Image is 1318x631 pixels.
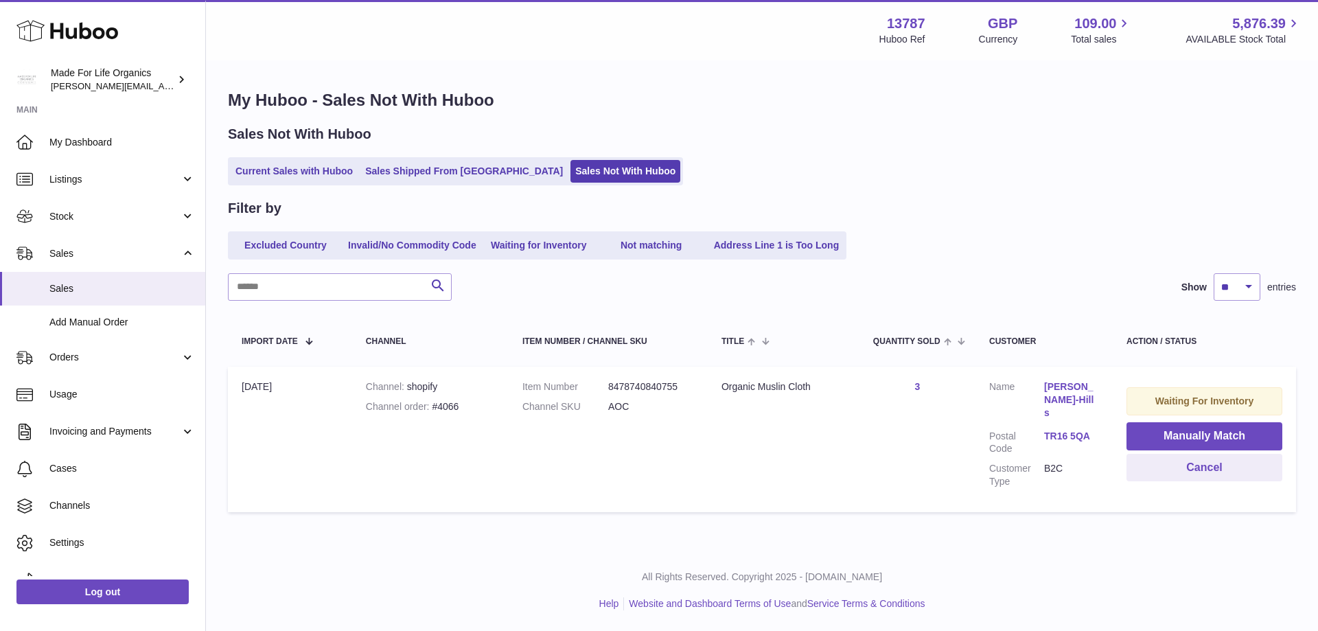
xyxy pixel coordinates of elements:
div: shopify [366,380,495,393]
strong: GBP [988,14,1017,33]
a: 3 [915,381,921,392]
strong: 13787 [887,14,925,33]
div: Customer [989,337,1099,346]
div: Organic Muslin Cloth [721,380,846,393]
dd: B2C [1044,462,1099,488]
div: Currency [979,33,1018,46]
a: [PERSON_NAME]-Hills [1044,380,1099,420]
div: Action / Status [1126,337,1282,346]
button: Manually Match [1126,422,1282,450]
li: and [624,597,925,610]
button: Cancel [1126,454,1282,482]
dt: Channel SKU [522,400,608,413]
a: Not matching [597,234,706,257]
a: 5,876.39 AVAILABLE Stock Total [1186,14,1302,46]
a: Log out [16,580,189,604]
h2: Filter by [228,199,281,218]
span: Add Manual Order [49,316,195,329]
strong: Waiting For Inventory [1155,395,1253,406]
span: Settings [49,536,195,549]
span: [PERSON_NAME][EMAIL_ADDRESS][PERSON_NAME][DOMAIN_NAME] [51,80,349,91]
dt: Customer Type [989,462,1044,488]
div: #4066 [366,400,495,413]
a: Invalid/No Commodity Code [343,234,481,257]
a: Excluded Country [231,234,340,257]
div: Made For Life Organics [51,67,174,93]
h2: Sales Not With Huboo [228,125,371,144]
a: Address Line 1 is Too Long [709,234,844,257]
a: Current Sales with Huboo [231,160,358,183]
a: Sales Shipped From [GEOGRAPHIC_DATA] [360,160,568,183]
div: Huboo Ref [879,33,925,46]
span: My Dashboard [49,136,195,149]
span: Total sales [1071,33,1132,46]
span: Import date [242,337,298,346]
span: Sales [49,282,195,295]
strong: Channel order [366,401,432,412]
span: Quantity Sold [873,337,940,346]
span: Returns [49,573,195,586]
span: Orders [49,351,181,364]
a: 109.00 Total sales [1071,14,1132,46]
a: Waiting for Inventory [484,234,594,257]
dd: AOC [608,400,694,413]
dt: Name [989,380,1044,423]
span: AVAILABLE Stock Total [1186,33,1302,46]
a: Website and Dashboard Terms of Use [629,598,791,609]
span: Sales [49,247,181,260]
span: entries [1267,281,1296,294]
img: geoff.winwood@madeforlifeorganics.com [16,69,37,90]
span: Listings [49,173,181,186]
dt: Item Number [522,380,608,393]
span: Usage [49,388,195,401]
a: Service Terms & Conditions [807,598,925,609]
a: Help [599,598,619,609]
span: Channels [49,499,195,512]
dt: Postal Code [989,430,1044,456]
div: Channel [366,337,495,346]
span: 109.00 [1074,14,1116,33]
label: Show [1181,281,1207,294]
p: All Rights Reserved. Copyright 2025 - [DOMAIN_NAME] [217,571,1307,584]
span: Cases [49,462,195,475]
div: Item Number / Channel SKU [522,337,694,346]
a: TR16 5QA [1044,430,1099,443]
span: Stock [49,210,181,223]
strong: Channel [366,381,407,392]
td: [DATE] [228,367,352,512]
dd: 8478740840755 [608,380,694,393]
span: Invoicing and Payments [49,425,181,438]
a: Sales Not With Huboo [570,160,680,183]
span: 5,876.39 [1232,14,1286,33]
h1: My Huboo - Sales Not With Huboo [228,89,1296,111]
span: Title [721,337,744,346]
